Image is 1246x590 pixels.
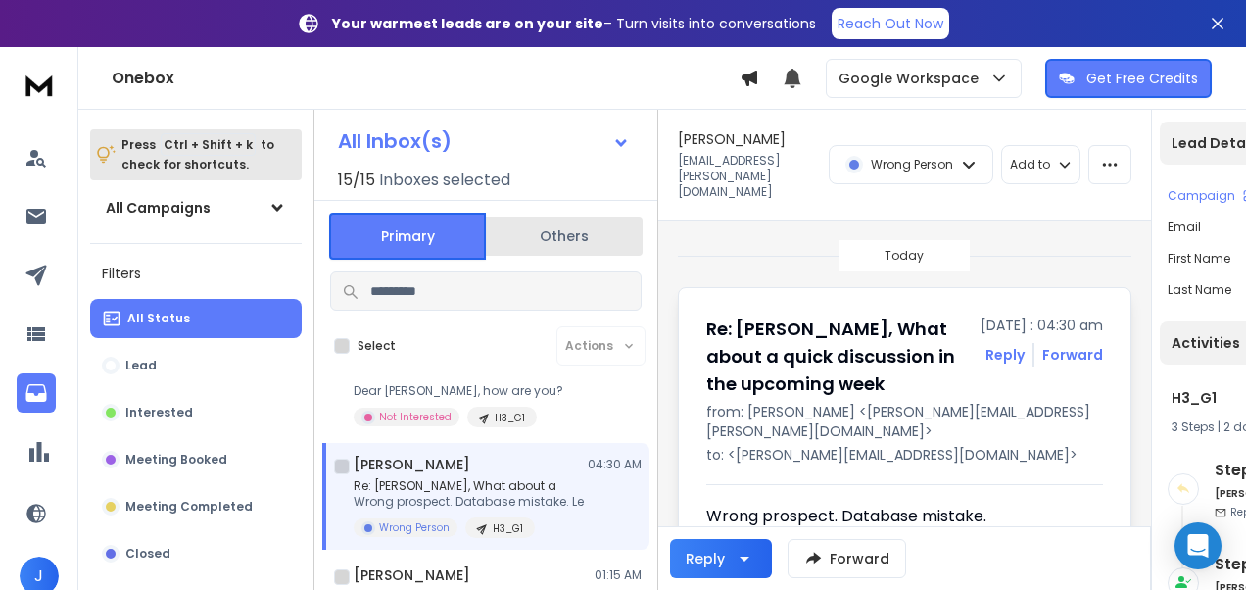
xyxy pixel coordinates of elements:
[20,67,59,103] img: logo
[678,153,817,200] p: [EMAIL_ADDRESS][PERSON_NAME][DOMAIN_NAME]
[885,248,924,264] p: Today
[338,169,375,192] span: 15 / 15
[125,546,170,562] p: Closed
[379,169,510,192] h3: Inboxes selected
[127,311,190,326] p: All Status
[354,383,563,399] p: Dear [PERSON_NAME], how are you?
[379,410,452,424] p: Not Interested
[90,188,302,227] button: All Campaigns
[354,455,470,474] h1: [PERSON_NAME]
[1086,69,1198,88] p: Get Free Credits
[90,440,302,479] button: Meeting Booked
[354,478,584,494] p: Re: [PERSON_NAME], What about a
[125,499,253,515] p: Meeting Completed
[493,521,523,536] p: H3_G1
[486,215,643,258] button: Others
[354,565,470,585] h1: [PERSON_NAME]
[90,534,302,573] button: Closed
[90,487,302,526] button: Meeting Completed
[838,14,943,33] p: Reach Out Now
[588,457,642,472] p: 04:30 AM
[981,316,1103,335] p: [DATE] : 04:30 am
[1168,188,1235,204] p: Campaign
[670,539,772,578] button: Reply
[686,549,725,568] div: Reply
[332,14,816,33] p: – Turn visits into conversations
[329,213,486,260] button: Primary
[871,157,953,172] p: Wrong Person
[125,405,193,420] p: Interested
[678,129,786,149] h1: [PERSON_NAME]
[1168,251,1230,267] p: First Name
[161,133,256,156] span: Ctrl + Shift + k
[832,8,949,39] a: Reach Out Now
[1010,157,1050,172] p: Add to
[1174,522,1222,569] div: Open Intercom Messenger
[106,198,211,218] h1: All Campaigns
[1042,345,1103,365] div: Forward
[121,135,274,174] p: Press to check for shortcuts.
[1172,418,1215,435] span: 3 Steps
[125,358,157,373] p: Lead
[706,402,1103,441] p: from: [PERSON_NAME] <[PERSON_NAME][EMAIL_ADDRESS][PERSON_NAME][DOMAIN_NAME]>
[1168,282,1231,298] p: Last Name
[358,338,396,354] label: Select
[985,345,1025,365] button: Reply
[1045,59,1212,98] button: Get Free Credits
[112,67,740,90] h1: Onebox
[322,122,646,161] button: All Inbox(s)
[332,14,603,33] strong: Your warmest leads are on your site
[379,520,450,535] p: Wrong Person
[354,494,584,510] p: Wrong prospect. Database mistake. Le
[595,567,642,583] p: 01:15 AM
[839,69,986,88] p: Google Workspace
[788,539,906,578] button: Forward
[706,505,1087,528] div: Wrong prospect. Database mistake.
[90,393,302,432] button: Interested
[706,316,969,398] h1: Re: [PERSON_NAME], What about a quick discussion in the upcoming week
[338,131,452,151] h1: All Inbox(s)
[1168,220,1201,235] p: Email
[125,452,227,467] p: Meeting Booked
[90,299,302,338] button: All Status
[90,346,302,385] button: Lead
[90,260,302,287] h3: Filters
[495,411,525,425] p: H3_G1
[706,445,1103,465] p: to: <[PERSON_NAME][EMAIL_ADDRESS][DOMAIN_NAME]>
